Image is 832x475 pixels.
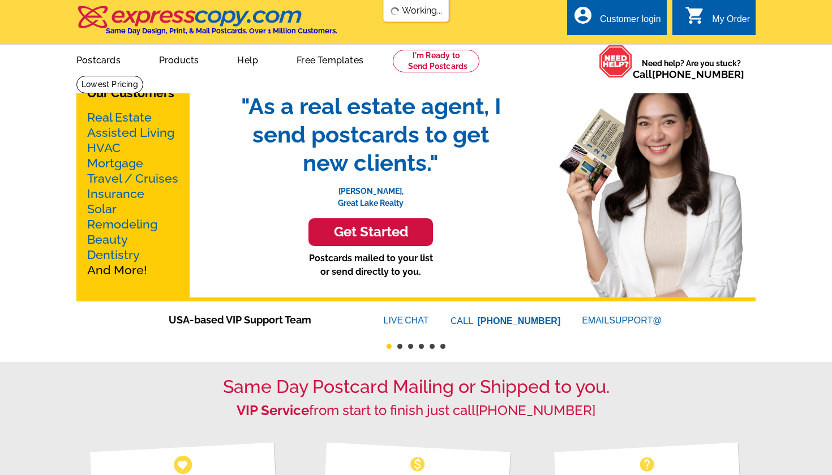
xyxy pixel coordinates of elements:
[323,224,419,240] h3: Get Started
[229,92,512,177] span: "As a real estate agent, I send postcards to get new clients."
[141,46,217,72] a: Products
[237,402,309,418] strong: VIP Service
[87,202,117,216] a: Solar
[87,217,157,231] a: Remodeling
[638,455,656,473] span: help
[573,12,661,27] a: account_circle Customer login
[573,5,593,25] i: account_circle
[76,376,756,398] h1: Same Day Postcard Mailing or Shipped to you.
[177,459,188,470] span: favorite
[87,248,140,262] a: Dentistry
[633,68,744,80] span: Call
[440,344,445,349] button: 6 of 6
[87,110,179,278] p: And More!
[87,141,121,155] a: HVAC
[582,316,663,325] a: EMAILSUPPORT@
[430,344,435,349] button: 5 of 6
[409,455,427,473] span: monetization_on
[229,252,512,279] p: Postcards mailed to your list or send directly to you.
[87,232,128,247] a: Beauty
[384,314,405,327] font: LIVE
[87,110,152,124] a: Real Estate
[87,126,174,140] a: Assisted Living
[475,402,595,418] a: [PHONE_NUMBER]
[685,5,705,25] i: shopping_cart
[87,187,144,201] a: Insurance
[408,344,413,349] button: 3 of 6
[633,58,750,80] span: Need help? Are you stuck?
[387,344,392,349] button: 1 of 6
[419,344,424,349] button: 4 of 6
[76,403,756,419] h2: from start to finish just call
[87,171,178,185] a: Travel / Cruises
[712,14,750,30] div: My Order
[397,344,402,349] button: 2 of 6
[384,316,429,325] a: LIVECHAT
[652,68,744,80] a: [PHONE_NUMBER]
[219,46,276,72] a: Help
[599,45,633,78] img: help
[478,316,561,326] a: [PHONE_NUMBER]
[229,218,512,246] a: Get Started
[600,14,661,30] div: Customer login
[169,312,350,327] span: USA-based VIP Support Team
[609,314,663,327] font: SUPPORT@
[58,46,139,72] a: Postcards
[106,27,337,35] h4: Same Day Design, Print, & Mail Postcards. Over 1 Million Customers.
[278,46,381,72] a: Free Templates
[451,314,475,328] font: CALL
[87,156,143,170] a: Mortgage
[391,7,400,16] img: loading...
[229,177,512,209] p: [PERSON_NAME], Great Lake Realty
[76,14,337,35] a: Same Day Design, Print, & Mail Postcards. Over 1 Million Customers.
[685,12,750,27] a: shopping_cart My Order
